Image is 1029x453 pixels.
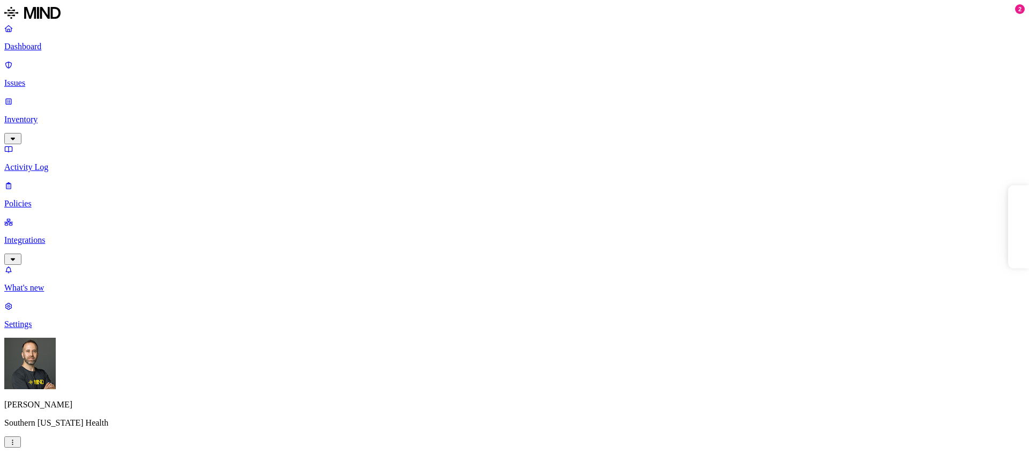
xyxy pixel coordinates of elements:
img: Tom Mayblum [4,338,56,389]
a: Dashboard [4,24,1025,51]
p: Inventory [4,115,1025,124]
a: Issues [4,60,1025,88]
a: Activity Log [4,144,1025,172]
a: Inventory [4,96,1025,143]
p: Dashboard [4,42,1025,51]
p: Integrations [4,235,1025,245]
p: Settings [4,320,1025,329]
a: What's new [4,265,1025,293]
a: Policies [4,181,1025,209]
p: Southern [US_STATE] Health [4,418,1025,428]
p: Issues [4,78,1025,88]
p: What's new [4,283,1025,293]
div: 2 [1015,4,1025,14]
p: Policies [4,199,1025,209]
img: MIND [4,4,61,21]
a: Settings [4,301,1025,329]
p: Activity Log [4,162,1025,172]
a: MIND [4,4,1025,24]
a: Integrations [4,217,1025,263]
